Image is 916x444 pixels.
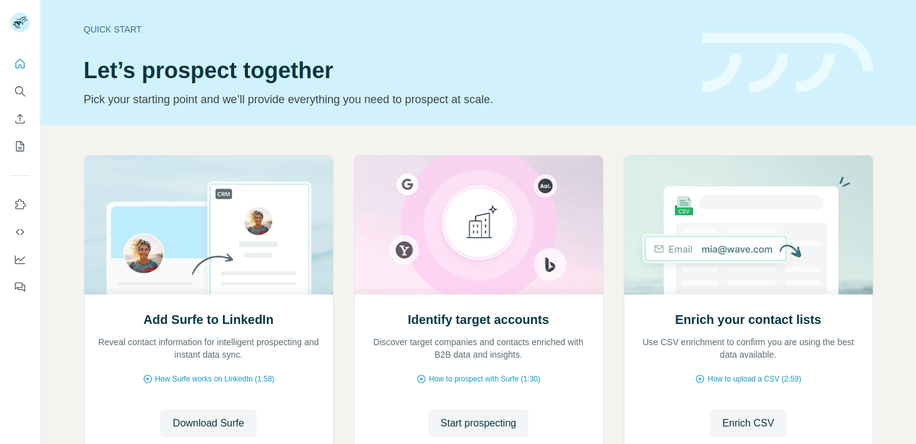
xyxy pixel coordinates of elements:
p: Use CSV enrichment to confirm you are using the best data available. [637,336,860,361]
span: Enrich CSV [723,416,774,431]
button: Dashboard [10,248,30,271]
p: Reveal contact information for intelligent prospecting and instant data sync. [97,336,321,361]
span: How Surfe works on LinkedIn (1:58) [155,373,275,385]
img: banner [702,33,873,93]
button: Search [10,80,30,103]
button: Use Surfe API [10,221,30,243]
button: Use Surfe on LinkedIn [10,193,30,216]
button: Quick start [10,53,30,75]
p: Pick your starting point and we’ll provide everything you need to prospect at scale. [84,91,687,108]
button: Download Surfe [160,410,257,437]
img: Enrich your contact lists [624,156,873,295]
button: Start prospecting [428,410,529,437]
span: Download Surfe [173,416,244,431]
span: How to prospect with Surfe (1:30) [429,373,540,385]
button: Feedback [10,276,30,298]
h1: Let’s prospect together [84,58,687,83]
span: Start prospecting [441,416,517,431]
h2: Identify target accounts [408,311,549,328]
h2: Enrich your contact lists [675,311,821,328]
button: My lists [10,135,30,158]
button: Enrich CSV [710,410,787,437]
img: Add Surfe to LinkedIn [84,156,334,295]
img: Identify target accounts [354,156,604,295]
span: How to upload a CSV (2:59) [708,373,801,385]
button: Enrich CSV [10,108,30,130]
div: Quick start [84,23,687,36]
p: Discover target companies and contacts enriched with B2B data and insights. [367,336,590,361]
h2: Add Surfe to LinkedIn [143,311,274,328]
